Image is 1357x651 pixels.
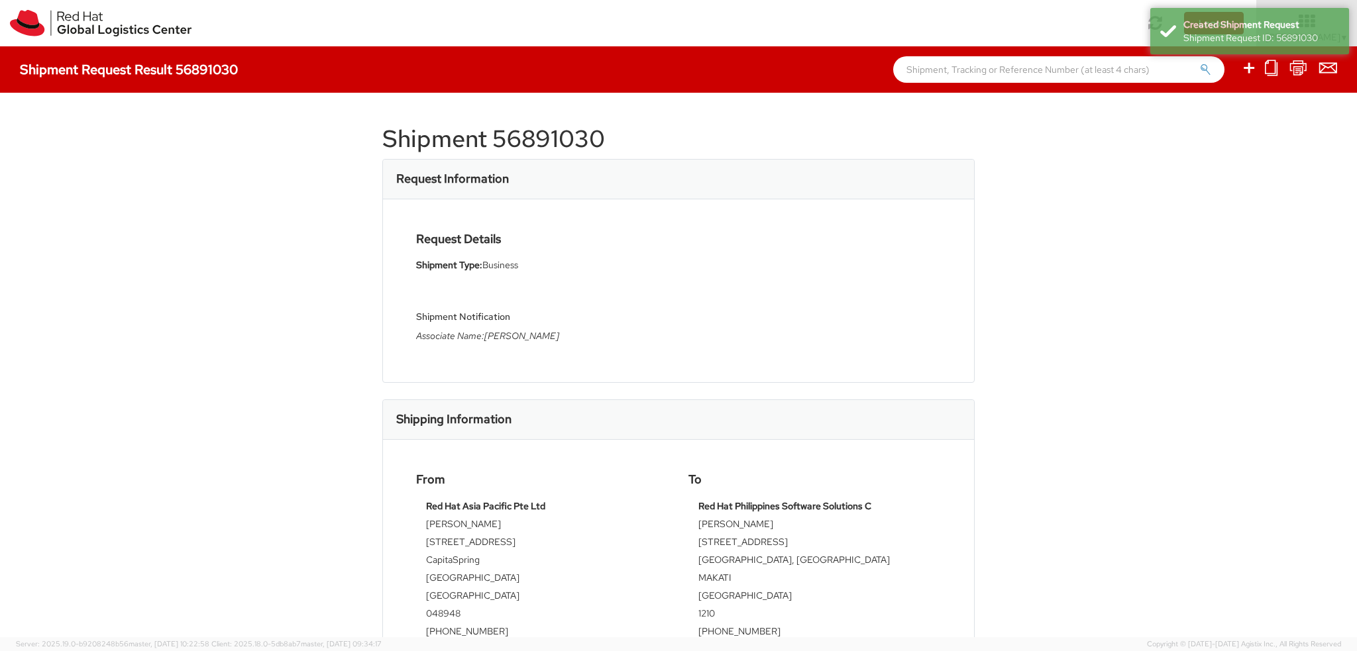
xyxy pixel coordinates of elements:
[416,473,669,486] h4: From
[416,232,669,246] h4: Request Details
[211,639,382,648] span: Client: 2025.18.0-5db8ab7
[688,473,941,486] h4: To
[426,500,545,512] strong: Red Hat Asia Pacific Pte Ltd
[698,571,931,589] td: MAKATI
[426,571,659,589] td: [GEOGRAPHIC_DATA]
[426,607,659,625] td: 048948
[382,126,975,152] h1: Shipment 56891030
[426,553,659,571] td: CapitaSpring
[426,589,659,607] td: [GEOGRAPHIC_DATA]
[129,639,209,648] span: master, [DATE] 10:22:58
[10,10,191,36] img: rh-logistics-00dfa346123c4ec078e1.svg
[698,589,931,607] td: [GEOGRAPHIC_DATA]
[416,330,559,342] i: Associate Name:[PERSON_NAME]
[1147,639,1341,650] span: Copyright © [DATE]-[DATE] Agistix Inc., All Rights Reserved
[698,553,931,571] td: [GEOGRAPHIC_DATA], [GEOGRAPHIC_DATA]
[698,625,931,642] td: [PHONE_NUMBER]
[20,62,238,77] h4: Shipment Request Result 56891030
[1183,31,1339,44] div: Shipment Request ID: 56891030
[1183,18,1339,31] div: Created Shipment Request
[16,639,209,648] span: Server: 2025.19.0-b9208248b56
[426,625,659,642] td: [PHONE_NUMBER]
[416,312,669,322] h5: Shipment Notification
[301,639,382,648] span: master, [DATE] 09:34:17
[426,535,659,553] td: [STREET_ADDRESS]
[426,517,659,535] td: [PERSON_NAME]
[698,535,931,553] td: [STREET_ADDRESS]
[416,259,482,271] strong: Shipment Type:
[698,517,931,535] td: [PERSON_NAME]
[698,607,931,625] td: 1210
[416,258,669,272] li: Business
[396,413,512,426] h3: Shipping Information
[893,56,1224,83] input: Shipment, Tracking or Reference Number (at least 4 chars)
[396,172,509,185] h3: Request Information
[698,500,871,512] strong: Red Hat Philippines Software Solutions C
